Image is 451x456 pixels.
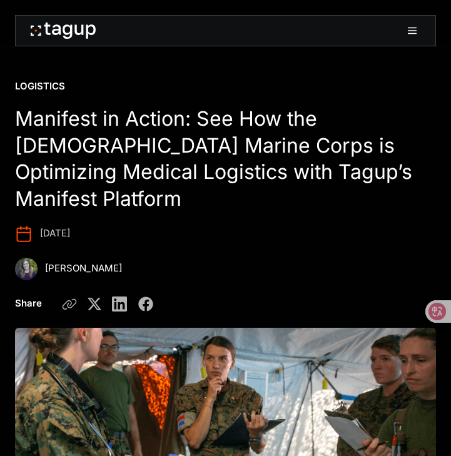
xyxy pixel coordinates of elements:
div: Share [15,296,42,311]
div: Logistics [15,80,65,93]
div: [DATE] [40,227,70,240]
img: Nicole Laskowski [15,258,38,280]
div: [PERSON_NAME] [45,262,122,275]
h1: Manifest in Action: See How the [DEMOGRAPHIC_DATA] Marine Corps is Optimizing Medical Logistics w... [15,106,436,213]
